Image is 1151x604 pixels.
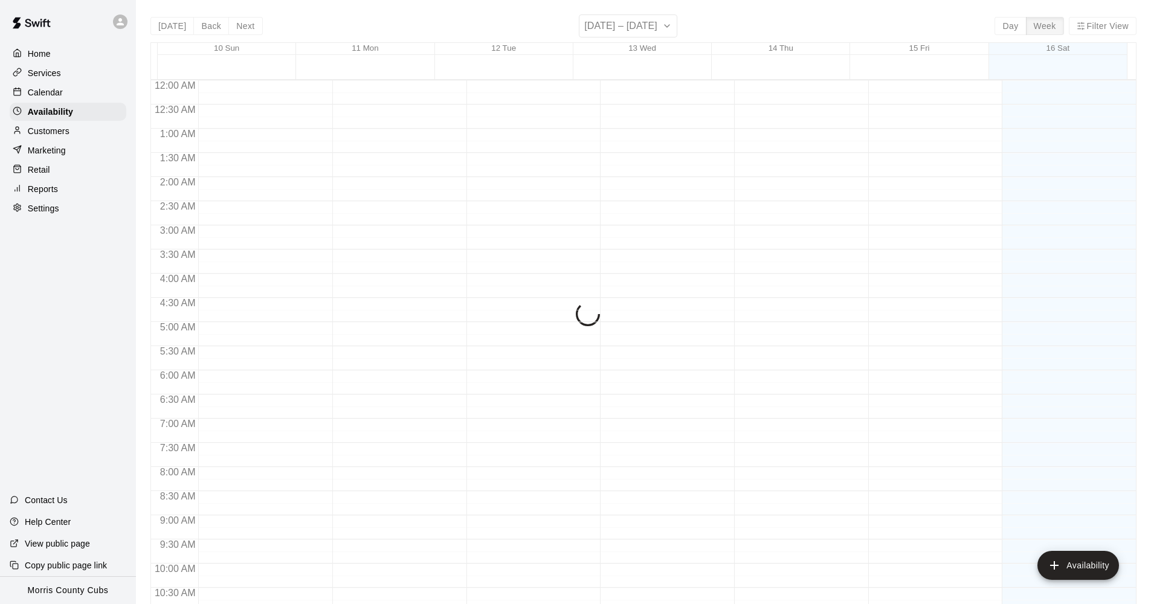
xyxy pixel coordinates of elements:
[10,83,126,101] a: Calendar
[25,559,107,571] p: Copy public page link
[157,274,199,284] span: 4:00 AM
[1037,551,1119,580] button: add
[157,322,199,332] span: 5:00 AM
[152,564,199,574] span: 10:00 AM
[157,346,199,356] span: 5:30 AM
[28,106,73,118] p: Availability
[157,153,199,163] span: 1:30 AM
[157,515,199,525] span: 9:00 AM
[909,43,930,53] button: 15 Fri
[1046,43,1070,53] button: 16 Sat
[25,516,71,528] p: Help Center
[10,199,126,217] a: Settings
[28,125,69,137] p: Customers
[769,43,793,53] button: 14 Thu
[491,43,516,53] button: 12 Tue
[28,183,58,195] p: Reports
[10,122,126,140] a: Customers
[28,202,59,214] p: Settings
[157,491,199,501] span: 8:30 AM
[28,144,66,156] p: Marketing
[152,104,199,115] span: 12:30 AM
[157,225,199,236] span: 3:00 AM
[152,80,199,91] span: 12:00 AM
[214,43,239,53] button: 10 Sun
[10,64,126,82] a: Services
[28,86,63,98] p: Calendar
[157,177,199,187] span: 2:00 AM
[352,43,378,53] button: 11 Mon
[157,129,199,139] span: 1:00 AM
[157,370,199,381] span: 6:00 AM
[10,45,126,63] a: Home
[157,249,199,260] span: 3:30 AM
[157,201,199,211] span: 2:30 AM
[157,467,199,477] span: 8:00 AM
[628,43,656,53] button: 13 Wed
[28,164,50,176] p: Retail
[28,67,61,79] p: Services
[157,298,199,308] span: 4:30 AM
[10,103,126,121] a: Availability
[28,48,51,60] p: Home
[157,443,199,453] span: 7:30 AM
[10,161,126,179] a: Retail
[25,538,90,550] p: View public page
[10,141,126,159] a: Marketing
[157,419,199,429] span: 7:00 AM
[152,588,199,598] span: 10:30 AM
[28,584,109,597] p: Morris County Cubs
[157,539,199,550] span: 9:30 AM
[10,180,126,198] a: Reports
[157,394,199,405] span: 6:30 AM
[25,494,68,506] p: Contact Us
